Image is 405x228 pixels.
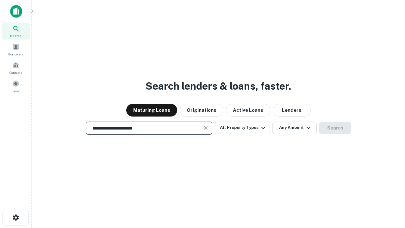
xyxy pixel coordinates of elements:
[373,177,405,208] iframe: Chat Widget
[9,70,22,75] span: Contacts
[10,33,22,38] span: Search
[180,104,223,117] button: Originations
[2,78,30,95] a: Saved
[272,122,317,134] button: Any Amount
[2,41,30,58] a: Borrowers
[146,79,291,94] h3: Search lenders & loans, faster.
[226,104,270,117] button: Active Loans
[8,52,23,57] span: Borrowers
[273,104,311,117] button: Lenders
[2,59,30,76] a: Contacts
[11,88,21,93] span: Saved
[2,22,30,40] a: Search
[126,104,177,117] button: Maturing Loans
[215,122,270,134] button: All Property Types
[10,5,22,18] img: capitalize-icon.png
[201,123,210,132] button: Clear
